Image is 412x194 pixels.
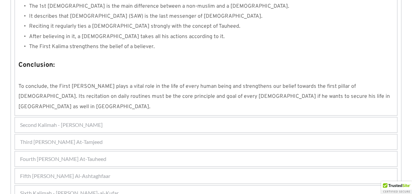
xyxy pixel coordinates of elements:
span: The 1st [DEMOGRAPHIC_DATA] is the main difference between a non-muslim and a [DEMOGRAPHIC_DATA]. [29,3,289,10]
span: Second Kalimah - [PERSON_NAME] [20,121,103,129]
span: The First Kalima strengthens the belief of a believer. [29,43,155,50]
span: To conclude, the First [PERSON_NAME] plays a vital role in the life of every human being and stre... [18,83,391,110]
div: TrustedSite Certified [381,181,412,194]
span: Fourth [PERSON_NAME] At-Tauheed [20,155,106,163]
strong: Conclusion: [18,61,55,69]
span: Third [PERSON_NAME] At-Tamjeed [20,138,103,146]
span: It describes that [DEMOGRAPHIC_DATA] (SAW) is the last messenger of [DEMOGRAPHIC_DATA]. [29,13,263,20]
span: Reciting it regularly ties a [DEMOGRAPHIC_DATA] strongly with the concept of Tauheed. [29,23,240,30]
span: After believing in it, a [DEMOGRAPHIC_DATA] takes all his actions according to it. [29,33,225,40]
span: Fifth [PERSON_NAME] Al-Ashtaghfaar [20,172,110,180]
